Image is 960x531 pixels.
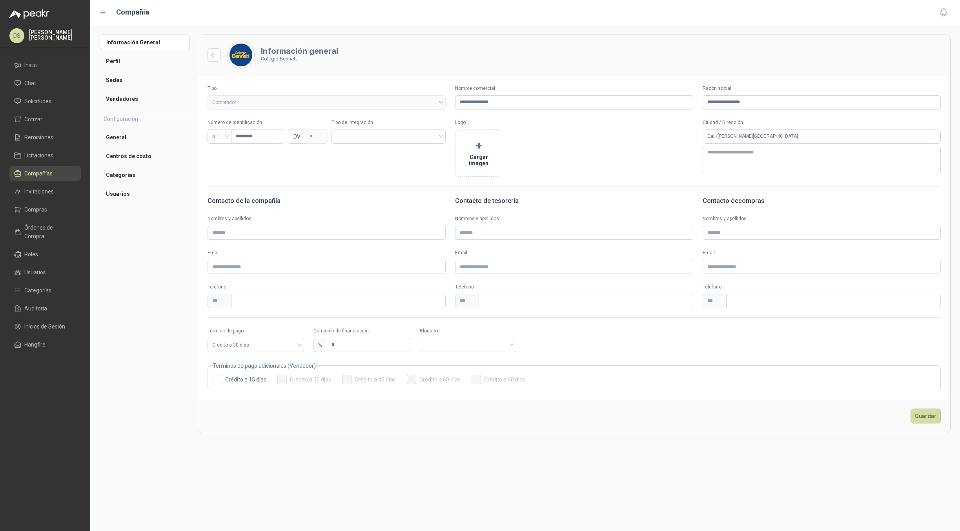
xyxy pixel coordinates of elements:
[703,85,941,92] label: Razón social
[9,220,81,244] a: Órdenes de Compra
[24,223,73,241] span: Órdenes de Compra
[416,377,464,382] span: Crédito a 60 días
[100,130,190,145] a: General
[100,72,190,88] a: Sedes
[9,337,81,352] a: Hangfire
[208,249,446,257] label: Email
[9,94,81,109] a: Solicitudes
[213,361,316,370] legend: Terminos de pago adicionales (Vendedor)
[9,202,81,217] a: Compras
[24,115,42,124] span: Cotizar
[208,283,446,291] p: Teléfono
[116,7,149,18] h1: Compañia
[455,215,693,223] label: Nombres y apellidos
[24,97,51,106] span: Solicitudes
[703,119,941,126] p: Ciudad / Dirección
[208,327,304,335] label: Término de pago
[24,187,54,196] span: Invitaciones
[455,130,502,177] button: +Cargar imagen
[455,119,693,126] p: Logo
[104,115,138,123] h2: Configuración
[9,247,81,262] a: Roles
[100,167,190,183] a: Categorías
[911,409,941,423] button: Guardar
[208,85,446,92] label: Tipo
[9,58,81,73] a: Inicio
[9,28,24,43] div: DS
[100,148,190,164] a: Centros de costo
[261,55,338,63] p: Colegio Bennett
[9,130,81,145] a: Remisiones
[24,250,38,259] span: Roles
[9,9,49,19] img: Logo peakr
[9,301,81,316] a: Auditoria
[24,322,65,331] span: Inicios de Sesión
[261,47,338,55] h3: Información general
[703,215,941,223] label: Nombres y apellidos
[24,340,46,349] span: Hangfire
[455,85,693,92] label: Nombre comercial
[352,377,399,382] span: Crédito a 45 días
[313,327,410,335] label: Comisión de financiación
[9,76,81,91] a: Chat
[332,119,446,126] p: Tipo de Integración
[9,319,81,334] a: Inicios de Sesión
[212,339,299,351] span: Crédito a 30 días
[9,112,81,127] a: Cotizar
[208,119,322,126] p: Número de identificación
[420,327,516,335] label: Bloqueo
[24,286,51,295] span: Categorías
[703,249,941,257] label: Email
[703,283,941,291] p: Teléfono
[24,133,53,142] span: Remisiones
[455,283,693,291] p: Teléfono
[24,268,46,277] span: Usuarios
[455,249,693,257] label: Email
[9,265,81,280] a: Usuarios
[9,184,81,199] a: Invitaciones
[24,61,37,69] span: Inicio
[313,338,327,352] div: %
[24,79,36,88] span: Chat
[9,166,81,181] a: Compañías
[24,205,47,214] span: Compras
[9,283,81,298] a: Categorías
[455,196,693,206] h3: Contacto de tesorería
[289,130,305,144] span: DV
[212,131,227,142] span: NIT
[100,35,190,50] a: Información General
[222,377,270,382] span: Crédito a 15 días
[208,215,446,223] label: Nombres y apellidos
[24,169,53,178] span: Compañías
[100,186,190,202] a: Usuarios
[24,304,47,313] span: Auditoria
[703,196,941,206] h3: Contacto de compras
[9,148,81,163] a: Licitaciones
[29,29,81,40] p: [PERSON_NAME] [PERSON_NAME]
[100,53,190,69] a: Perfil
[24,151,53,160] span: Licitaciones
[212,97,441,108] span: Comprador
[100,91,190,107] a: Vendedores
[208,196,446,206] h3: Contacto de la compañía
[481,377,528,382] span: Crédito a 90 días
[287,377,334,382] span: Crédito a 30 días
[228,42,254,68] img: Company Logo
